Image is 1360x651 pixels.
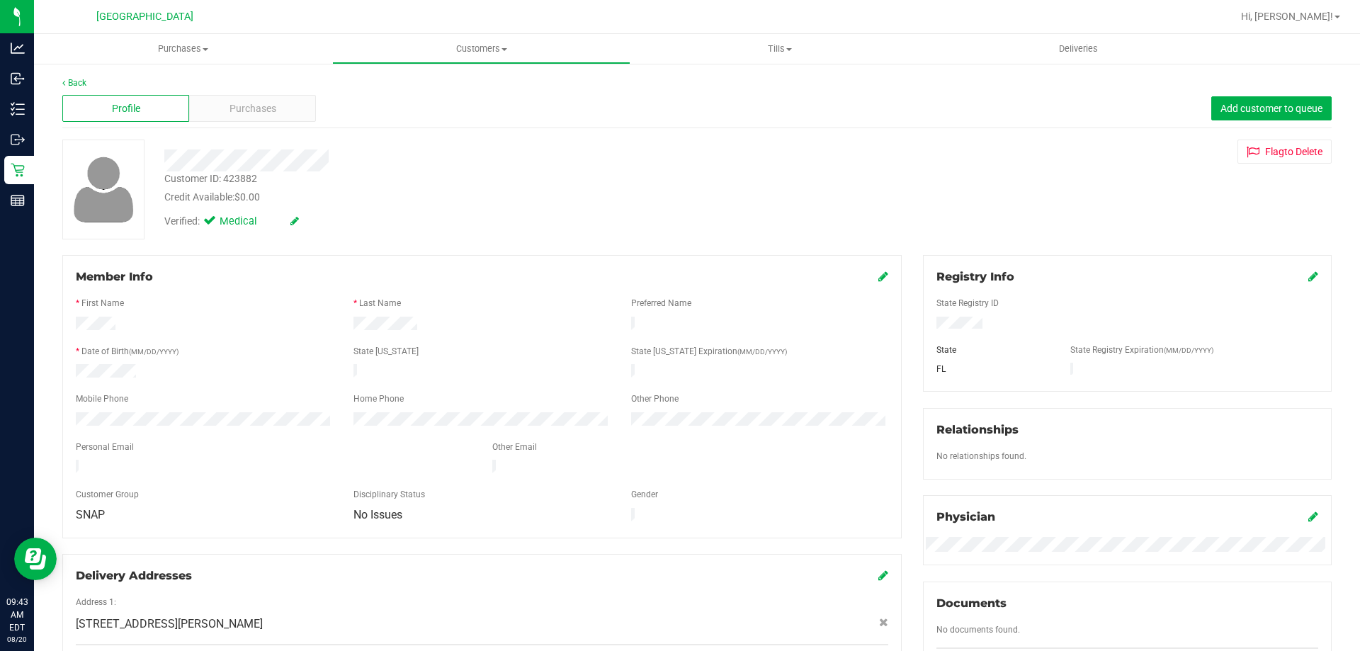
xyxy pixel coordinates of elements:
a: Deliveries [929,34,1228,64]
a: Back [62,78,86,88]
button: Add customer to queue [1211,96,1332,120]
a: Customers [332,34,630,64]
span: No Issues [353,508,402,521]
label: State [US_STATE] Expiration [631,345,787,358]
label: No relationships found. [936,450,1026,463]
span: Profile [112,101,140,116]
label: First Name [81,297,124,310]
span: (MM/DD/YYYY) [737,348,787,356]
inline-svg: Retail [11,163,25,177]
label: Home Phone [353,392,404,405]
span: Hi, [PERSON_NAME]! [1241,11,1333,22]
span: (MM/DD/YYYY) [129,348,178,356]
span: Tills [631,43,928,55]
label: Gender [631,488,658,501]
inline-svg: Inventory [11,102,25,116]
span: Delivery Addresses [76,569,192,582]
inline-svg: Outbound [11,132,25,147]
label: Preferred Name [631,297,691,310]
inline-svg: Inbound [11,72,25,86]
div: Verified: [164,214,299,230]
img: user-icon.png [67,153,141,226]
label: Disciplinary Status [353,488,425,501]
span: Customers [333,43,630,55]
div: Customer ID: 423882 [164,171,257,186]
label: State Registry ID [936,297,999,310]
p: 09:43 AM EDT [6,596,28,634]
span: Add customer to queue [1220,103,1322,114]
label: Other Phone [631,392,679,405]
label: State [US_STATE] [353,345,419,358]
a: Tills [630,34,929,64]
span: No documents found. [936,625,1020,635]
span: Registry Info [936,270,1014,283]
span: Documents [936,596,1007,610]
span: Member Info [76,270,153,283]
span: Deliveries [1040,43,1117,55]
div: State [926,344,1060,356]
div: Credit Available: [164,190,788,205]
label: Personal Email [76,441,134,453]
label: State Registry Expiration [1070,344,1213,356]
inline-svg: Analytics [11,41,25,55]
iframe: Resource center [14,538,57,580]
span: Relationships [936,423,1019,436]
label: Other Email [492,441,537,453]
span: $0.00 [234,191,260,203]
span: [GEOGRAPHIC_DATA] [96,11,193,23]
span: Purchases [229,101,276,116]
label: Mobile Phone [76,392,128,405]
p: 08/20 [6,634,28,645]
span: Physician [936,510,995,523]
span: [STREET_ADDRESS][PERSON_NAME] [76,616,263,633]
label: Date of Birth [81,345,178,358]
button: Flagto Delete [1237,140,1332,164]
span: Medical [220,214,276,230]
span: Purchases [34,43,332,55]
label: Address 1: [76,596,116,608]
span: SNAP [76,508,105,521]
label: Customer Group [76,488,139,501]
label: Last Name [359,297,401,310]
inline-svg: Reports [11,193,25,208]
div: FL [926,363,1060,375]
span: (MM/DD/YYYY) [1164,346,1213,354]
a: Purchases [34,34,332,64]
